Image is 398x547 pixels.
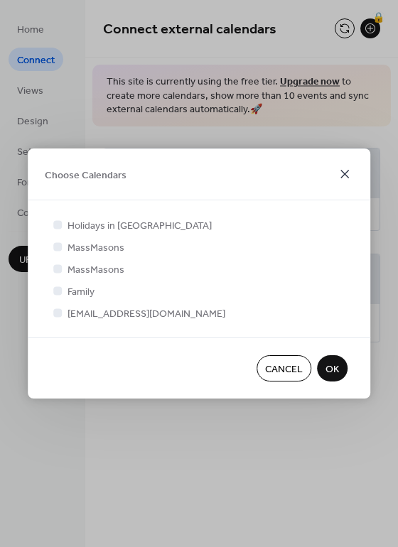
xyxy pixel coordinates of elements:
span: OK [326,362,339,377]
span: Holidays in [GEOGRAPHIC_DATA] [68,219,212,234]
span: MassMasons [68,241,124,256]
span: Cancel [265,362,303,377]
button: Cancel [257,355,311,381]
span: [EMAIL_ADDRESS][DOMAIN_NAME] [68,307,225,322]
button: OK [317,355,348,381]
span: MassMasons [68,263,124,278]
span: Choose Calendars [45,168,127,183]
span: Family [68,285,95,300]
